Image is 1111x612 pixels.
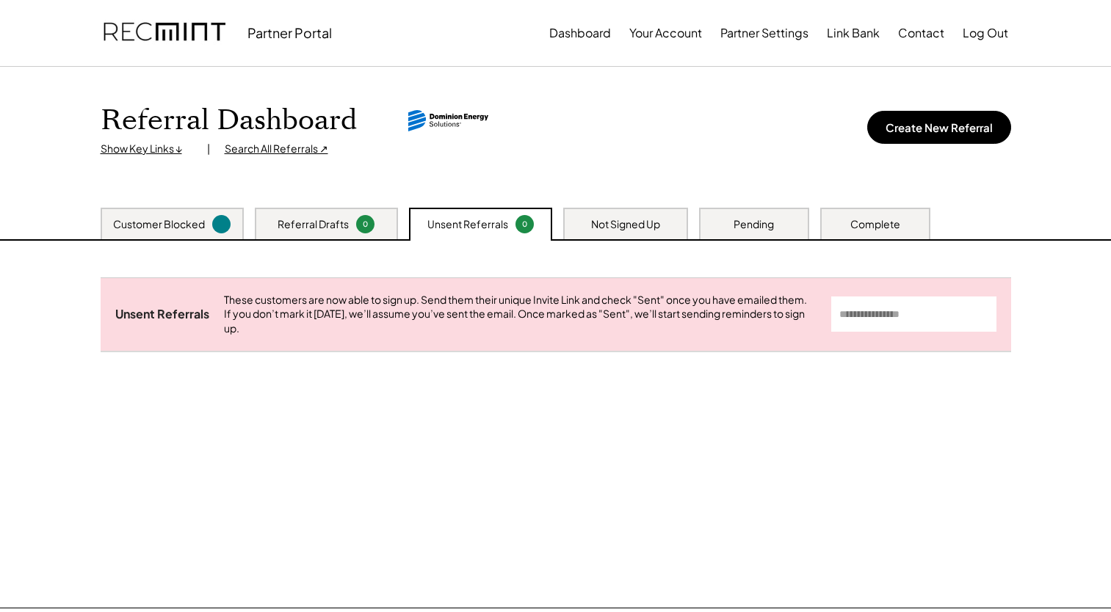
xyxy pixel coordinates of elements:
button: Create New Referral [867,111,1011,144]
button: Your Account [629,18,702,48]
div: Partner Portal [247,24,332,41]
div: These customers are now able to sign up. Send them their unique Invite Link and check "Sent" once... [224,293,817,336]
div: Complete [850,217,900,232]
div: Referral Drafts [278,217,349,232]
div: Show Key Links ↓ [101,142,192,156]
div: 0 [358,219,372,230]
button: Link Bank [827,18,880,48]
button: Contact [898,18,944,48]
button: Log Out [963,18,1008,48]
div: Not Signed Up [591,217,660,232]
div: Customer Blocked [113,217,205,232]
div: Unsent Referrals [427,217,508,232]
div: | [207,142,210,156]
button: Dashboard [549,18,611,48]
img: recmint-logotype%403x.png [104,8,225,58]
img: dominion-energy-solutions.svg [408,110,489,131]
div: Unsent Referrals [115,307,209,322]
button: Partner Settings [720,18,808,48]
h1: Referral Dashboard [101,103,357,138]
div: 0 [518,219,532,230]
div: Pending [734,217,774,232]
div: Search All Referrals ↗ [225,142,328,156]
